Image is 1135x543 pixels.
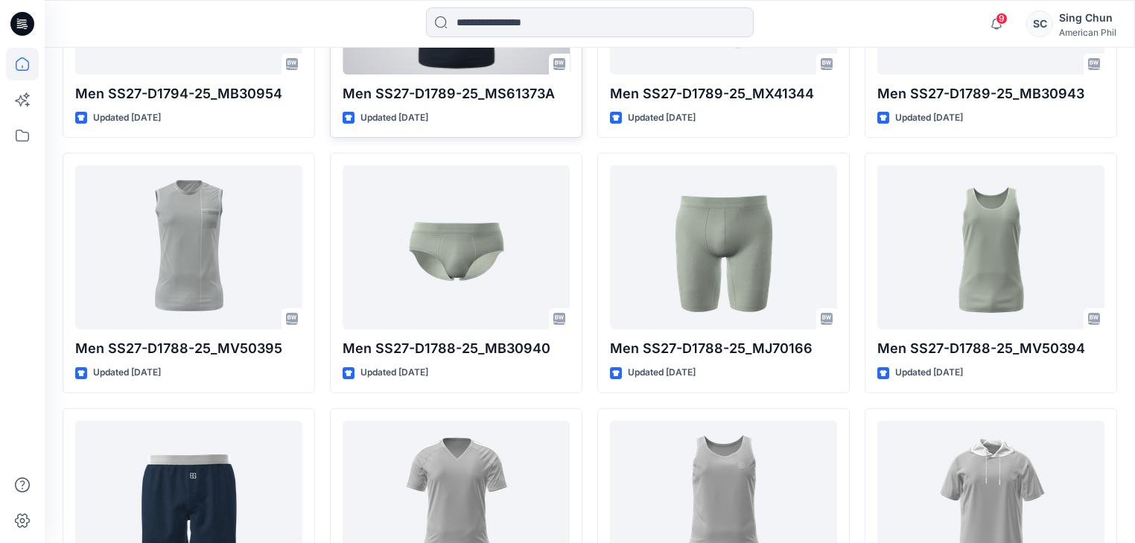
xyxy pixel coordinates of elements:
p: Updated [DATE] [93,110,161,126]
p: Updated [DATE] [93,365,161,381]
p: Updated [DATE] [628,365,696,381]
p: Men SS27-D1788-25_MJ70166 [610,338,837,359]
p: Men SS27-D1789-25_MB30943 [877,83,1104,104]
div: Sing Chun [1059,9,1116,27]
p: Men SS27-D1794-25_MB30954 [75,83,302,104]
a: Men SS27-D1788-25_MV50394 [877,165,1104,329]
p: Updated [DATE] [360,110,428,126]
a: Men SS27-D1788-25_MV50395 [75,165,302,329]
p: Updated [DATE] [895,110,963,126]
p: Updated [DATE] [360,365,428,381]
p: Men SS27-D1788-25_MV50395 [75,338,302,359]
span: 9 [996,13,1008,25]
a: Men SS27-D1788-25_MJ70166 [610,165,837,329]
p: Men SS27-D1789-25_MS61373A [343,83,570,104]
div: American Phil [1059,27,1116,38]
p: Men SS27-D1789-25_MX41344 [610,83,837,104]
p: Updated [DATE] [628,110,696,126]
p: Men SS27-D1788-25_MB30940 [343,338,570,359]
div: SC [1026,10,1053,37]
p: Updated [DATE] [895,365,963,381]
p: Men SS27-D1788-25_MV50394 [877,338,1104,359]
a: Men SS27-D1788-25_MB30940 [343,165,570,329]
